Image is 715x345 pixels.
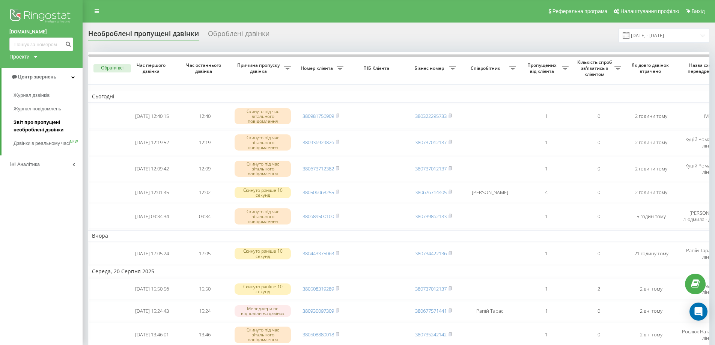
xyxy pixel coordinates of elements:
[126,279,178,300] td: [DATE] 15:50:56
[126,301,178,321] td: [DATE] 15:24:43
[126,130,178,155] td: [DATE] 12:19:52
[126,243,178,264] td: [DATE] 17:05:24
[14,105,61,113] span: Журнал повідомлень
[178,157,231,181] td: 12:09
[572,183,625,203] td: 0
[14,89,83,102] a: Журнал дзвінків
[178,183,231,203] td: 12:02
[298,65,337,71] span: Номер клієнта
[2,68,83,86] a: Центр звернень
[411,65,449,71] span: Бізнес номер
[625,243,677,264] td: 21 годину тому
[625,279,677,300] td: 2 дні тому
[625,104,677,129] td: 2 години тому
[235,161,291,177] div: Скинуто під час вітального повідомлення
[303,285,334,292] a: 380508319289
[572,279,625,300] td: 2
[14,92,50,99] span: Журнал дзвінків
[460,183,520,203] td: [PERSON_NAME]
[692,8,705,14] span: Вихід
[415,250,447,257] a: 380734422136
[460,301,520,321] td: Рапій Тарас
[9,53,30,60] div: Проекти
[464,65,509,71] span: Співробітник
[14,116,83,137] a: Звіт про пропущені необроблені дзвінки
[178,301,231,321] td: 15:24
[415,331,447,338] a: 380735242142
[415,165,447,172] a: 380737012137
[126,183,178,203] td: [DATE] 12:01:45
[235,187,291,198] div: Скинуто раніше 10 секунд
[303,189,334,196] a: 380506068255
[235,134,291,151] div: Скинуто під час вітального повідомлення
[689,303,707,321] div: Open Intercom Messenger
[178,243,231,264] td: 17:05
[303,250,334,257] a: 380443375063
[572,157,625,181] td: 0
[415,307,447,314] a: 380677571441
[178,104,231,129] td: 12:40
[572,104,625,129] td: 0
[178,204,231,229] td: 09:34
[625,204,677,229] td: 5 годин тому
[235,305,291,316] div: Менеджери не відповіли на дзвінок
[572,130,625,155] td: 0
[415,189,447,196] a: 380676714405
[14,140,70,147] span: Дзвінки в реальному часі
[520,301,572,321] td: 1
[303,331,334,338] a: 380508880018
[132,62,172,74] span: Час першого дзвінка
[126,204,178,229] td: [DATE] 09:34:34
[184,62,225,74] span: Час останнього дзвінка
[303,165,334,172] a: 380673712382
[520,130,572,155] td: 1
[235,208,291,225] div: Скинуто під час вітального повідомлення
[14,137,83,150] a: Дзвінки в реальному часіNEW
[9,38,73,51] input: Пошук за номером
[235,108,291,125] div: Скинуто під час вітального повідомлення
[625,130,677,155] td: 2 години тому
[354,65,401,71] span: ПІБ Клієнта
[9,8,73,26] img: Ringostat logo
[520,157,572,181] td: 1
[14,102,83,116] a: Журнал повідомлень
[572,301,625,321] td: 0
[235,62,284,74] span: Причина пропуску дзвінка
[415,285,447,292] a: 380737012137
[235,248,291,259] div: Скинуто раніше 10 секунд
[552,8,608,14] span: Реферальна програма
[235,327,291,343] div: Скинуто під час вітального повідомлення
[520,279,572,300] td: 1
[520,104,572,129] td: 1
[18,74,56,80] span: Центр звернень
[572,204,625,229] td: 0
[303,307,334,314] a: 380930097309
[524,62,562,74] span: Пропущених від клієнта
[625,157,677,181] td: 2 години тому
[303,213,334,220] a: 380689500100
[208,30,269,41] div: Оброблені дзвінки
[520,183,572,203] td: 4
[126,104,178,129] td: [DATE] 12:40:15
[126,157,178,181] td: [DATE] 12:09:42
[415,113,447,119] a: 380322295733
[17,161,40,167] span: Аналiтика
[178,279,231,300] td: 15:50
[625,183,677,203] td: 2 години тому
[572,243,625,264] td: 0
[620,8,679,14] span: Налаштування профілю
[415,213,447,220] a: 380739862133
[625,301,677,321] td: 2 дні тому
[415,139,447,146] a: 380737012137
[303,113,334,119] a: 380981756909
[9,28,73,36] a: [DOMAIN_NAME]
[14,119,79,134] span: Звіт про пропущені необроблені дзвінки
[576,59,614,77] span: Кількість спроб зв'язатись з клієнтом
[93,64,131,72] button: Обрати всі
[88,30,199,41] div: Необроблені пропущені дзвінки
[178,130,231,155] td: 12:19
[520,204,572,229] td: 1
[631,62,671,74] span: Як довго дзвінок втрачено
[520,243,572,264] td: 1
[235,283,291,295] div: Скинуто раніше 10 секунд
